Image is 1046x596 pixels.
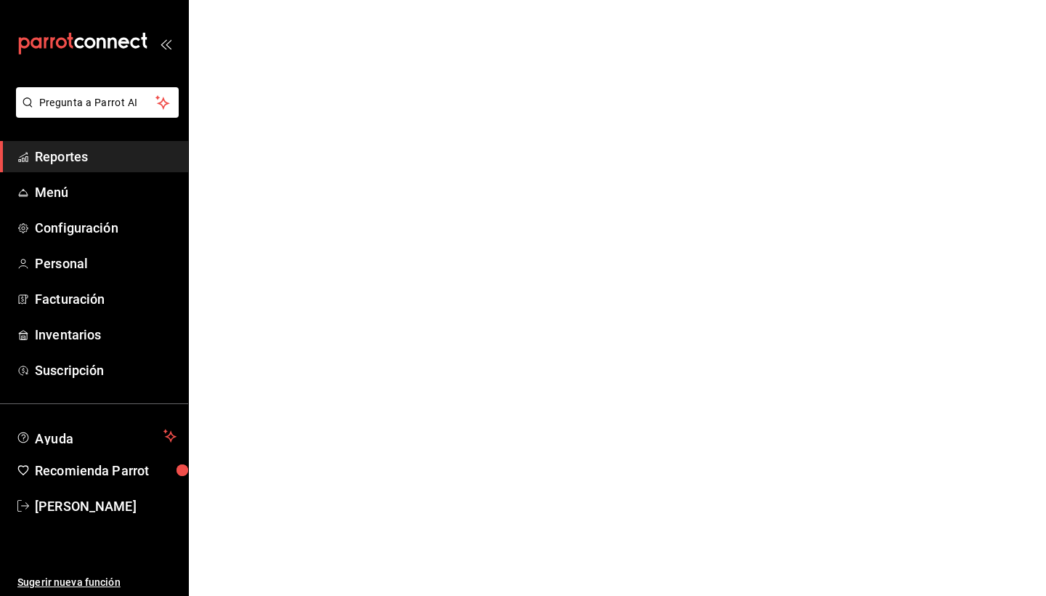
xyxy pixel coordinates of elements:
span: Recomienda Parrot [35,461,177,480]
span: [PERSON_NAME] [35,496,177,516]
a: Pregunta a Parrot AI [10,105,179,121]
span: Sugerir nueva función [17,575,177,590]
span: Suscripción [35,361,177,380]
span: Inventarios [35,325,177,345]
span: Facturación [35,289,177,309]
span: Reportes [35,147,177,166]
span: Personal [35,254,177,273]
span: Menú [35,182,177,202]
span: Configuración [35,218,177,238]
button: open_drawer_menu [160,38,171,49]
span: Ayuda [35,427,158,445]
button: Pregunta a Parrot AI [16,87,179,118]
span: Pregunta a Parrot AI [39,95,156,110]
